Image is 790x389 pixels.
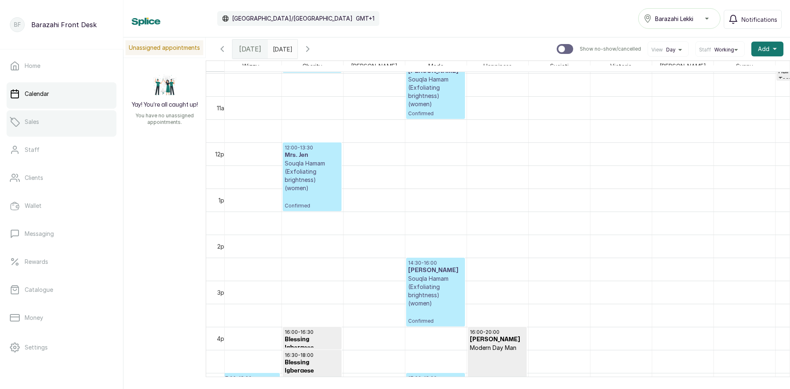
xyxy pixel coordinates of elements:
span: Staff [699,47,711,53]
div: [DATE] [232,40,268,58]
button: ViewDay [651,47,685,53]
p: Modern Day Man [470,344,525,352]
span: Notifications [741,15,777,24]
p: Souqla Hamam (Exfoliating brightness) (women) [408,275,463,307]
p: Money [25,314,43,322]
span: [DATE] [239,44,261,54]
div: 1pm [217,196,230,205]
p: Sales [25,118,39,126]
div: 2pm [216,242,230,251]
p: 16:00 - 16:30 [285,329,339,335]
p: Souqla Hamam (Exfoliating brightness) (women) [285,159,339,192]
h3: [PERSON_NAME] [408,266,463,275]
p: Rewards [25,258,48,266]
p: GMT+1 [356,14,374,23]
p: 14:30 - 16:00 [408,260,463,266]
h3: Blessing Igberaese [285,335,339,352]
p: Clients [25,174,43,182]
p: Unassigned appointments [125,40,203,55]
a: Clients [7,166,116,189]
a: Catalogue [7,278,116,301]
a: Messaging [7,222,116,245]
span: Working [714,47,734,53]
span: Happiness [482,61,513,71]
span: Charity [301,61,324,71]
a: Staff [7,138,116,161]
span: Wizzy [241,61,261,71]
p: 17:00 - 18:00 [223,375,278,382]
button: Notifications [724,10,782,29]
span: Day [666,47,676,53]
div: 12pm [214,150,230,158]
span: Add [758,45,769,53]
span: [PERSON_NAME] [349,61,399,71]
span: Confirmed [408,318,463,324]
p: Messaging [25,230,54,238]
div: 11am [215,104,230,112]
h3: Blessing Igberaese [285,359,339,375]
p: Show no-show/cancelled [580,46,641,52]
span: Suciati [548,61,570,71]
button: Add [751,42,783,56]
p: 17:00 - 18:00 [408,375,463,382]
p: Souqla Hamam (Exfoliating brightness) (women) [408,75,463,108]
div: 4pm [215,334,230,343]
a: Settings [7,336,116,359]
h3: [PERSON_NAME] [470,335,525,344]
span: Sunny [734,61,755,71]
p: 12:00 - 13:30 [285,144,339,151]
p: BF [14,21,21,29]
p: You have no unassigned appointments. [128,112,201,126]
button: Barazahi Lekki [638,8,720,29]
p: Barazahi Front Desk [31,20,97,30]
p: Settings [25,343,48,352]
div: 3pm [216,288,230,297]
span: View [651,47,663,53]
p: Calendar [25,90,49,98]
a: Money [7,306,116,329]
p: 16:00 - 20:00 [470,329,525,335]
a: Home [7,54,116,77]
span: [PERSON_NAME] [658,61,708,71]
p: Staff [25,146,39,154]
p: 16:30 - 18:00 [285,352,339,359]
a: Sales [7,110,116,133]
p: Home [25,62,40,70]
a: Rewards [7,250,116,273]
span: Barazahi Lekki [655,14,693,23]
p: Catalogue [25,286,53,294]
h3: Mrs. Jen [285,151,339,159]
p: [GEOGRAPHIC_DATA]/[GEOGRAPHIC_DATA] [232,14,353,23]
span: Confirmed [408,110,463,117]
span: Victoria [609,61,633,71]
h2: Yay! You’re all caught up! [132,101,198,109]
a: Wallet [7,194,116,217]
button: StaffWorking [699,47,741,53]
p: Wallet [25,202,42,210]
span: Confirmed [285,203,339,209]
span: Made [427,61,445,71]
a: Calendar [7,82,116,105]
